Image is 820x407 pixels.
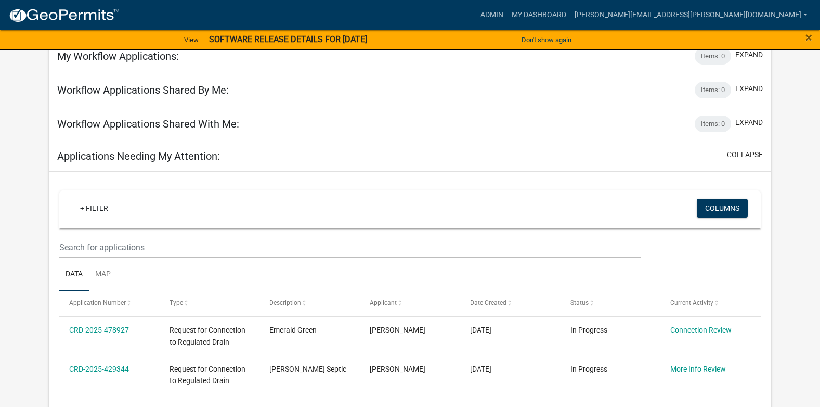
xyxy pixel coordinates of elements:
[560,291,660,316] datatable-header-cell: Status
[57,118,239,130] h5: Workflow Applications Shared With Me:
[360,291,460,316] datatable-header-cell: Applicant
[370,299,397,307] span: Applicant
[269,299,301,307] span: Description
[269,326,317,334] span: Emerald Green
[470,365,491,373] span: 06/02/2025
[470,299,506,307] span: Date Created
[735,49,763,60] button: expand
[180,31,203,48] a: View
[805,30,812,45] span: ×
[89,258,117,291] a: Map
[507,5,570,25] a: My Dashboard
[259,291,360,316] datatable-header-cell: Description
[370,365,425,373] span: Britany Arnesen
[69,365,129,373] a: CRD-2025-429344
[735,117,763,128] button: expand
[570,365,607,373] span: In Progress
[570,326,607,334] span: In Progress
[470,326,491,334] span: 09/15/2025
[735,83,763,94] button: expand
[170,299,183,307] span: Type
[570,299,589,307] span: Status
[370,326,425,334] span: Sam Baker
[517,31,576,48] button: Don't show again
[727,149,763,160] button: collapse
[460,291,561,316] datatable-header-cell: Date Created
[59,237,641,258] input: Search for applications
[59,291,160,316] datatable-header-cell: Application Number
[57,150,220,162] h5: Applications Needing My Attention:
[670,299,713,307] span: Current Activity
[697,199,748,218] button: Columns
[57,50,179,62] h5: My Workflow Applications:
[59,258,89,291] a: Data
[72,199,116,218] a: + Filter
[170,365,245,385] span: Request for Connection to Regulated Drain
[476,5,507,25] a: Admin
[660,291,761,316] datatable-header-cell: Current Activity
[209,34,367,44] strong: SOFTWARE RELEASE DETAILS FOR [DATE]
[269,365,346,373] span: Arnesen Septic
[170,326,245,346] span: Request for Connection to Regulated Drain
[69,299,126,307] span: Application Number
[670,365,726,373] a: More Info Review
[670,326,732,334] a: Connection Review
[69,326,129,334] a: CRD-2025-478927
[57,84,229,96] h5: Workflow Applications Shared By Me:
[695,116,731,132] div: Items: 0
[160,291,260,316] datatable-header-cell: Type
[695,82,731,98] div: Items: 0
[695,48,731,65] div: Items: 0
[805,31,812,44] button: Close
[570,5,812,25] a: [PERSON_NAME][EMAIL_ADDRESS][PERSON_NAME][DOMAIN_NAME]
